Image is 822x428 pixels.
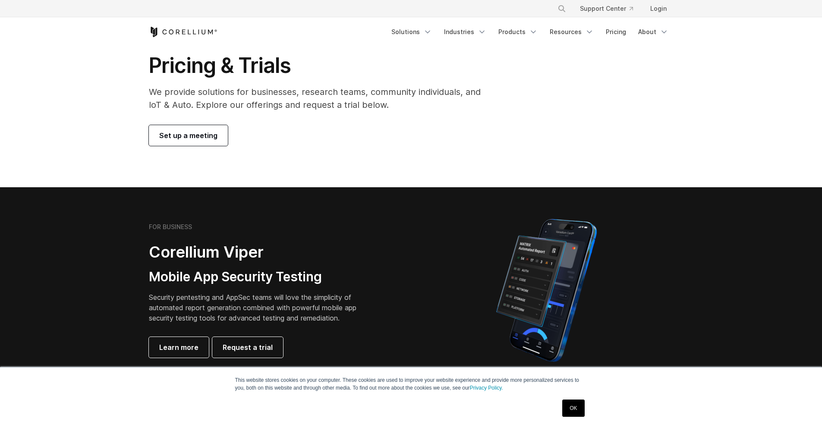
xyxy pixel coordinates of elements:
div: Navigation Menu [547,1,674,16]
h2: Corellium Viper [149,242,370,262]
a: Resources [545,24,599,40]
p: Security pentesting and AppSec teams will love the simplicity of automated report generation comb... [149,292,370,323]
h3: Mobile App Security Testing [149,269,370,285]
a: Request a trial [212,337,283,358]
a: Support Center [573,1,640,16]
a: Login [643,1,674,16]
a: Corellium Home [149,27,217,37]
span: Set up a meeting [159,130,217,141]
a: About [633,24,674,40]
h6: FOR BUSINESS [149,223,192,231]
a: Products [493,24,543,40]
a: Set up a meeting [149,125,228,146]
img: Corellium MATRIX automated report on iPhone showing app vulnerability test results across securit... [482,215,611,366]
button: Search [554,1,570,16]
span: Request a trial [223,342,273,352]
a: OK [562,400,584,417]
p: We provide solutions for businesses, research teams, community individuals, and IoT & Auto. Explo... [149,85,493,111]
a: Pricing [601,24,631,40]
h1: Pricing & Trials [149,53,493,79]
a: Industries [439,24,491,40]
a: Learn more [149,337,209,358]
a: Privacy Policy. [470,385,503,391]
div: Navigation Menu [386,24,674,40]
span: Learn more [159,342,198,352]
a: Solutions [386,24,437,40]
p: This website stores cookies on your computer. These cookies are used to improve your website expe... [235,376,587,392]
